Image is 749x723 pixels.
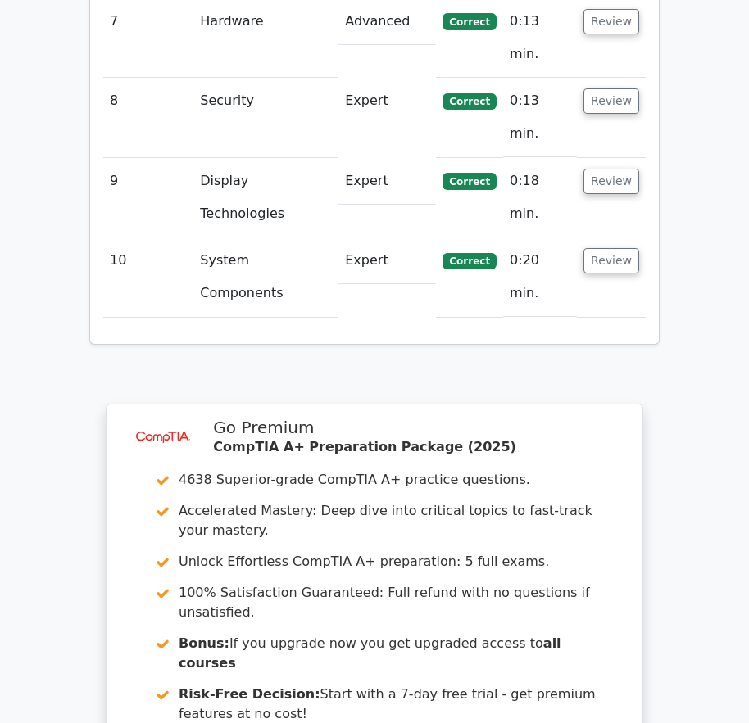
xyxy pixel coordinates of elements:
[103,158,193,237] td: 9
[193,237,338,317] td: System Components
[193,78,338,157] td: Security
[338,158,436,205] td: Expert
[103,78,193,157] td: 8
[503,78,577,157] td: 0:13 min.
[443,173,496,189] span: Correct
[583,169,639,194] button: Review
[338,237,436,284] td: Expert
[443,93,496,110] span: Correct
[103,237,193,317] td: 10
[583,9,639,34] button: Review
[193,158,338,237] td: Display Technologies
[503,237,577,317] td: 0:20 min.
[443,253,496,269] span: Correct
[338,78,436,124] td: Expert
[583,248,639,273] button: Review
[583,88,639,114] button: Review
[503,158,577,237] td: 0:18 min.
[443,13,496,29] span: Correct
